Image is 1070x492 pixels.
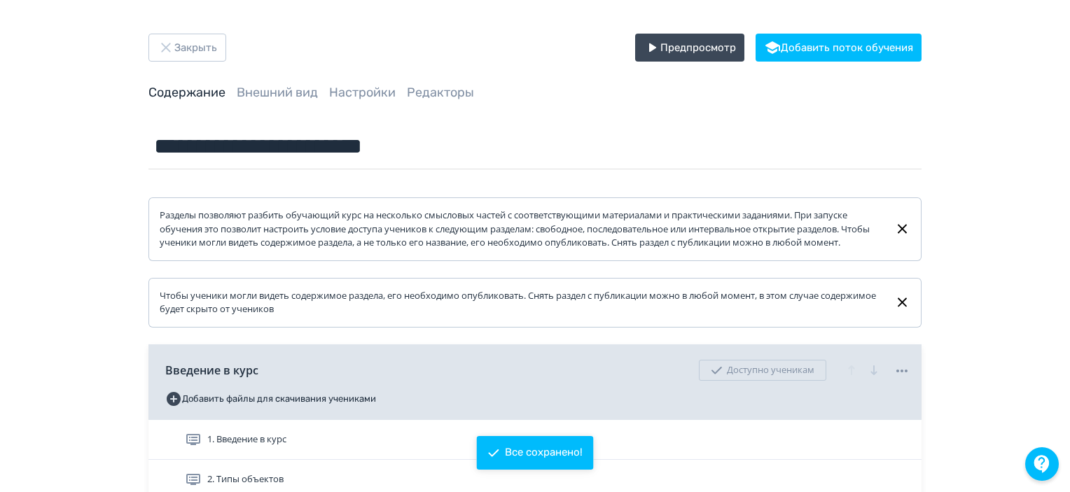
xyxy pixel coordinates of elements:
div: Чтобы ученики могли видеть содержимое раздела, его необходимо опубликовать. Снять раздел с публик... [160,289,883,316]
span: Введение в курс [165,362,258,379]
div: Разделы позволяют разбить обучающий курс на несколько смысловых частей с соответствующими материа... [160,209,883,250]
a: Редакторы [407,85,474,100]
button: Закрыть [148,34,226,62]
span: 2. Типы объектов [207,472,284,486]
div: Доступно ученикам [699,360,826,381]
a: Внешний вид [237,85,318,100]
a: Настройки [329,85,396,100]
span: 1. Введение в курс [207,433,286,447]
button: Добавить файлы для скачивания учениками [165,388,376,410]
button: Добавить поток обучения [756,34,922,62]
div: Все сохранено! [505,446,583,460]
button: Предпросмотр [635,34,744,62]
div: 1. Введение в курс [148,420,922,460]
a: Содержание [148,85,225,100]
